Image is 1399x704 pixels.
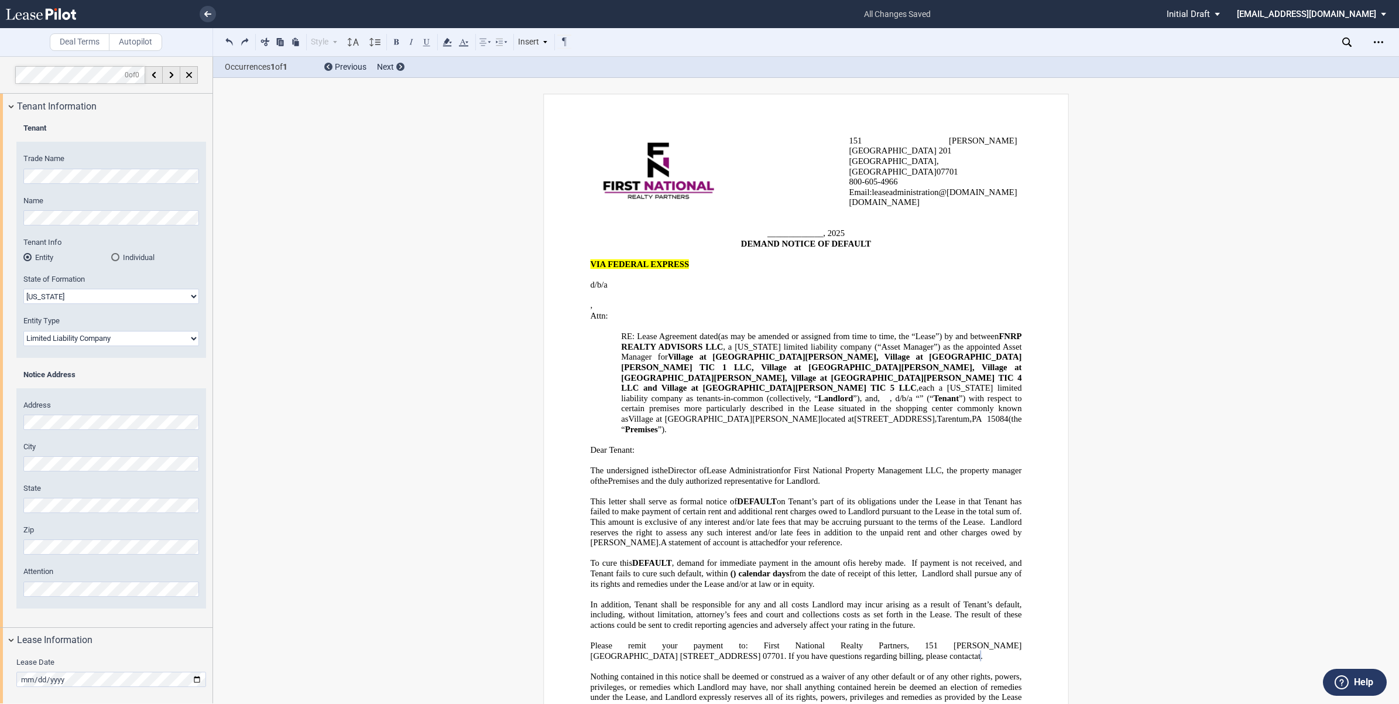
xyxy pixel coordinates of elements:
label: Help [1354,675,1373,690]
span: , [935,414,937,424]
span: VIA FEDERAL EXPRESS [590,259,689,269]
button: Underline [420,35,434,49]
span: , d/b/a “ [890,394,920,404]
label: Attention [23,566,199,577]
span: , a [US_STATE] limited liability company (“Asset Manager”) as the appointed Asset Manager for [621,342,1024,362]
span: @[DOMAIN_NAME] [939,187,1017,197]
span: 151 [849,136,862,146]
span: (collectively, “ [767,394,818,404]
b: 1 [270,62,275,71]
span: ) calendar day [733,569,790,579]
div: Insert [516,35,550,50]
span: Village at [GEOGRAPHIC_DATA][PERSON_NAME] [629,414,821,424]
label: Zip [23,525,199,535]
button: Paste [289,35,303,49]
div: Open Lease options menu [1369,33,1388,52]
button: Copy [273,35,287,49]
span: In addition, Tenant shall be responsible for any and all costs Landlord may incur arising as a re... [590,600,1024,630]
span: 0 [135,70,139,78]
span: for your reference [778,538,840,548]
span: [DOMAIN_NAME] [849,197,920,207]
div: Previous [324,61,366,73]
label: Lease Date [16,657,206,668]
span: 2025 [828,228,845,238]
span: [STREET_ADDRESS] [854,414,935,424]
span: , [917,383,919,393]
span: 800-60 -4966 [849,177,897,187]
span: DEFAULT [632,558,672,568]
label: Address [23,400,199,411]
button: Cut [258,35,272,49]
span: PA [972,414,982,424]
span: , [969,414,972,424]
span: ”) [853,394,859,404]
img: 47197919_622135834868543_7426940384061685760_n.png [603,143,714,201]
span: , demand for immediate payment in the amount of [672,558,851,568]
span: : [869,187,872,197]
span: This letter shall serve as formal notice of [590,497,737,507]
span: Email [849,187,869,197]
button: Help [1323,669,1387,696]
span: DEMAND NOTICE OF DEFAULT [741,239,871,249]
span: . [980,651,983,661]
span: ” (“ [920,394,934,404]
span: RE: Lease Agreement dated [621,332,718,341]
b: Tenant [23,124,46,132]
span: Tenant [934,394,959,404]
span: Attn: [590,311,608,321]
span: from the date of receipt of this letter, Landlord shall pursue any of its rights and remedies und... [590,569,1024,589]
span: at [975,651,981,661]
md-radio-button: Entity [23,252,111,262]
label: Autopilot [109,33,162,51]
span: A statement of account is attached . [661,538,842,548]
span: Tenant Information [17,100,97,114]
span: , and [860,394,878,404]
span: Please remit your payment to: First National Realty Partners, 151 [590,641,938,651]
span: d/b/a [590,280,607,290]
label: Tenant Info [23,237,199,248]
b: Notice Address [23,370,76,379]
span: ”) with respect to certain premises more particularly described in the Lease situated in the shop... [621,394,1024,424]
span: 15084 [987,414,1009,424]
label: State of Formation [23,274,199,285]
span: [PERSON_NAME][GEOGRAPHIC_DATA] [590,641,1021,661]
span: Initial Draft [1167,9,1210,19]
span: To cure this [590,558,632,568]
span: all changes saved [858,2,937,27]
span: The undersigned is Director of for First National Property Management LLC, the property manager o... [590,466,1024,486]
span: . [1020,507,1022,517]
span: leaseadministration [872,187,939,197]
button: Undo [222,35,236,49]
span: FNRP REALTY ADVISORS LLC [621,332,1024,351]
button: Redo [238,35,252,49]
span: [PERSON_NAME][GEOGRAPHIC_DATA] [849,136,1017,156]
span: is hereby made. [850,558,906,568]
span: the [657,466,668,476]
button: Bold [389,35,403,49]
span: 0 [125,70,129,78]
span: of [125,70,139,78]
label: Deal Terms [50,33,109,51]
span: located at [821,414,855,424]
span: 07701. If you have questions regarding billing, please contact [763,651,975,661]
button: Toggle Control Characters [557,35,571,49]
span: Village at [GEOGRAPHIC_DATA][PERSON_NAME], Village at [GEOGRAPHIC_DATA][PERSON_NAME] TIC 1 LLC, V... [621,352,1024,392]
span: Premises [625,424,658,434]
span: This amount is exclusive of any interest and/or late fees that may be accruing pursuant to the te... [590,517,1024,548]
label: Name [23,196,199,206]
span: (as may be amended or assigned from time to time, the “Lease”) by and between [718,332,999,341]
span: ”). [658,424,667,434]
button: Italic [404,35,419,49]
span: 5 [873,177,877,187]
span: Dear Tenant: [590,445,635,455]
span: Occurrences of [225,61,316,73]
span: each a [US_STATE] limited liability company as tenants-in-common [621,383,1024,403]
md-radio-button: Individual [111,252,199,262]
span: Next [377,62,394,71]
span: Previous [335,62,366,71]
label: Entity Type [23,316,199,326]
label: State [23,483,199,494]
span: , [590,300,592,310]
span: s [786,569,790,579]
